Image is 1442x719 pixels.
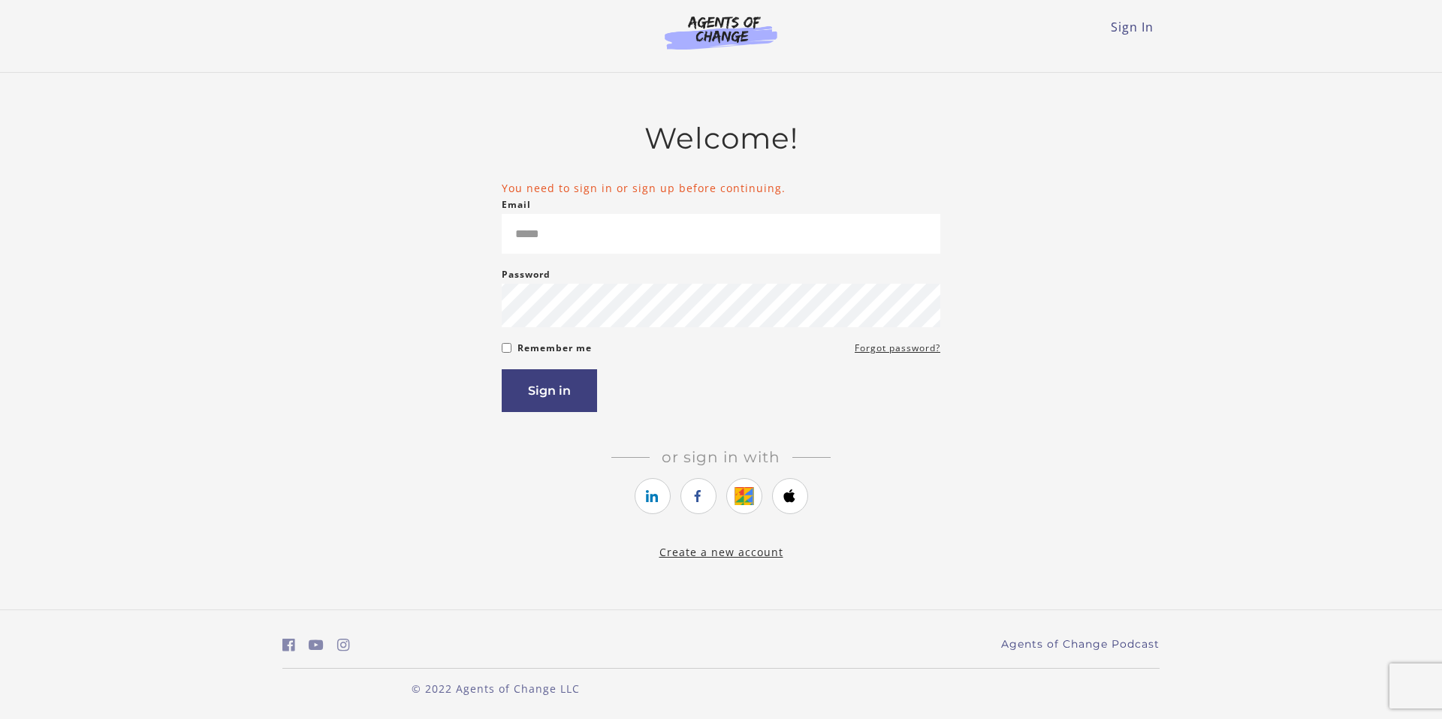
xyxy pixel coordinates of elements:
[635,478,671,514] a: https://courses.thinkific.com/users/auth/linkedin?ss%5Breferral%5D=&ss%5Buser_return_to%5D=%2Fcou...
[650,448,792,466] span: Or sign in with
[649,15,793,50] img: Agents of Change Logo
[855,339,940,357] a: Forgot password?
[309,638,324,652] i: https://www.youtube.com/c/AgentsofChangeTestPrepbyMeaganMitchell (Open in a new window)
[502,196,531,214] label: Email
[502,180,940,196] li: You need to sign in or sign up before continuing.
[502,121,940,156] h2: Welcome!
[337,634,350,656] a: https://www.instagram.com/agentsofchangeprep/ (Open in a new window)
[502,266,551,284] label: Password
[1111,19,1154,35] a: Sign In
[1001,636,1160,652] a: Agents of Change Podcast
[337,638,350,652] i: https://www.instagram.com/agentsofchangeprep/ (Open in a new window)
[309,634,324,656] a: https://www.youtube.com/c/AgentsofChangeTestPrepbyMeaganMitchell (Open in a new window)
[282,634,295,656] a: https://www.facebook.com/groups/aswbtestprep (Open in a new window)
[726,478,762,514] a: https://courses.thinkific.com/users/auth/google?ss%5Breferral%5D=&ss%5Buser_return_to%5D=%2Fcours...
[282,638,295,652] i: https://www.facebook.com/groups/aswbtestprep (Open in a new window)
[517,339,592,357] label: Remember me
[502,369,597,412] button: Sign in
[680,478,716,514] a: https://courses.thinkific.com/users/auth/facebook?ss%5Breferral%5D=&ss%5Buser_return_to%5D=%2Fcou...
[282,681,709,696] p: © 2022 Agents of Change LLC
[659,545,783,559] a: Create a new account
[772,478,808,514] a: https://courses.thinkific.com/users/auth/apple?ss%5Breferral%5D=&ss%5Buser_return_to%5D=%2Fcourse...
